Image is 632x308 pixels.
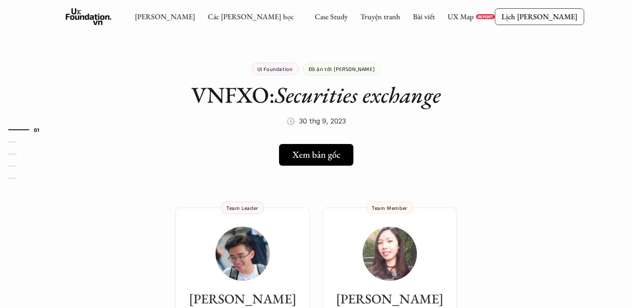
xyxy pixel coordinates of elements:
h3: [PERSON_NAME] [331,291,449,307]
a: Case Study [315,12,348,21]
a: [PERSON_NAME] [135,12,195,21]
p: 🕔 30 thg 9, 2023 [287,115,346,127]
a: UX Map [447,12,474,21]
em: Securities exchange [275,80,441,109]
a: Xem bản gốc [279,144,353,166]
h1: VNFXO: [191,81,441,109]
a: Các [PERSON_NAME] học [208,12,294,21]
p: Lịch [PERSON_NAME] [501,12,577,21]
p: Đồ án tốt [PERSON_NAME] [309,66,375,72]
h5: Xem bản gốc [292,149,340,160]
a: Truyện tranh [360,12,400,21]
strong: 01 [34,127,40,133]
p: Team Member [372,205,408,211]
p: Team Leader [226,205,259,211]
h3: [PERSON_NAME] [183,291,302,307]
p: REPORT [477,14,493,19]
a: Bài viết [413,12,435,21]
p: UI Foundation [257,66,293,72]
a: Lịch [PERSON_NAME] [495,8,584,25]
a: 01 [8,125,48,135]
a: REPORT [476,14,495,19]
